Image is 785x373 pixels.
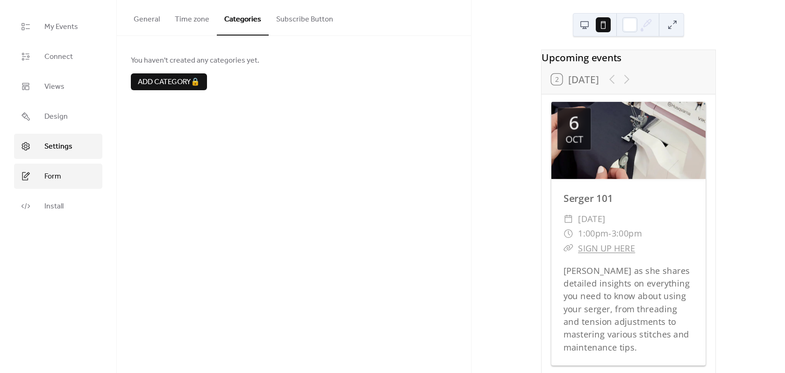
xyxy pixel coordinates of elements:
span: Form [44,171,61,182]
span: Views [44,81,64,93]
span: 3:00pm [611,226,642,241]
a: Install [14,194,102,219]
span: Connect [44,51,73,63]
a: Form [14,164,102,189]
a: Connect [14,44,102,69]
span: 1:00pm [578,226,608,241]
div: ​ [563,241,573,255]
span: Settings [44,141,72,152]
span: You haven't created any categories yet. [131,55,457,66]
a: Settings [14,134,102,159]
a: SIGN UP HERE [578,242,635,254]
a: Serger 101 [563,192,612,205]
span: My Events [44,22,78,33]
span: Design [44,111,68,122]
a: Views [14,74,102,99]
div: Oct [565,135,583,144]
span: - [608,226,612,241]
div: ​ [563,226,573,241]
div: 6 [569,114,579,132]
div: [PERSON_NAME] as she shares detailed insights on everything you need to know about using your ser... [551,264,705,353]
div: ​ [563,212,573,226]
a: Design [14,104,102,129]
span: Install [44,201,64,212]
a: My Events [14,14,102,39]
div: Upcoming events [542,50,715,65]
span: [DATE] [578,212,606,226]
